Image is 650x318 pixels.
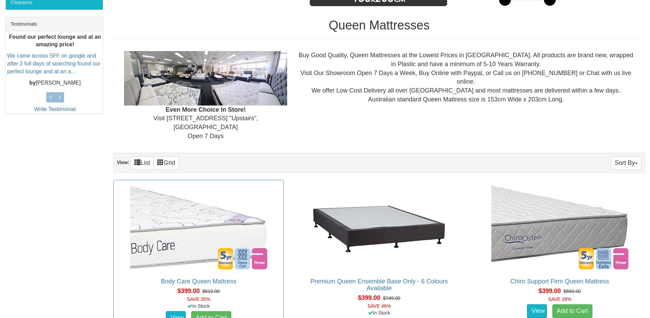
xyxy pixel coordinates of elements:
[383,295,401,301] del: $749.00
[564,289,581,294] del: $559.00
[34,106,76,112] a: Write Testimonial
[124,51,287,105] img: Showroom
[112,303,285,309] div: In Stock
[490,184,630,271] img: Chiro Support Firm Queen Mattress
[113,19,645,32] h1: Queen Mattresses
[293,309,466,316] div: In Stock
[161,278,236,285] a: Body Care Queen Mattress
[9,34,101,48] b: Found our perfect lounge and at an amazing price!
[128,184,269,271] img: Body Care Queen Mattress
[510,278,609,285] a: Chiro Support Firm Queen Mattress
[367,303,391,309] font: SAVE 46%
[203,289,220,294] del: $619.00
[154,156,179,170] a: Grid
[131,156,154,170] a: List
[5,17,103,31] div: Testimonials
[527,304,547,318] a: View
[7,79,103,87] p: [PERSON_NAME]
[187,296,210,302] font: SAVE 35%
[611,156,641,170] button: Sort By
[548,296,571,302] font: SAVE 28%
[309,184,450,271] img: Premium Queen Ensemble Base Only - 6 Colours Available
[358,294,380,301] span: $399.00
[292,51,639,104] div: Buy Good Quality, Queen Mattresses at the Lowest Prices in [GEOGRAPHIC_DATA]. All products are br...
[310,278,448,292] a: Premium Queen Ensemble Base Only - 6 Colours Available
[119,51,292,140] div: Visit [STREET_ADDRESS] "Upstairs", [GEOGRAPHIC_DATA] Open 7 Days
[165,106,246,113] b: Even More Choice In Store!
[7,53,100,75] a: We came across SFF on google and after 2 full days of searching found our perfect lounge and at a...
[552,304,592,318] a: Add to Cart
[29,80,36,86] b: by
[117,160,129,166] strong: View:
[539,288,561,294] span: $399.00
[177,288,200,294] span: $399.00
